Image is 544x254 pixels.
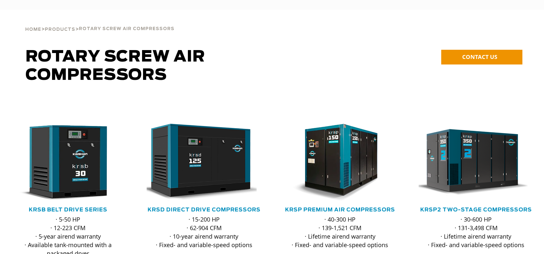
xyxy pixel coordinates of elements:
a: Products [45,26,75,32]
a: Home [25,26,41,32]
img: krsp350 [414,124,529,201]
img: krsd125 [142,124,257,201]
p: · 15-200 HP · 62-904 CFM · 10-year airend warranty · Fixed- and variable-speed options [147,215,262,249]
a: KRSP2 Two-Stage Compressors [420,207,532,212]
img: krsb30 [6,124,121,201]
span: Home [25,27,41,32]
a: KRSD Direct Drive Compressors [148,207,261,212]
a: CONTACT US [441,50,522,64]
p: · 40-300 HP · 139-1,521 CFM · Lifetime airend warranty · Fixed- and variable-speed options [282,215,398,249]
a: KRSP Premium Air Compressors [285,207,395,212]
div: krsb30 [10,124,126,201]
div: krsp350 [419,124,534,201]
span: CONTACT US [462,53,497,61]
div: > > [25,10,174,35]
p: · 30-600 HP · 131-3,498 CFM · Lifetime airend warranty · Fixed- and variable-speed options [419,215,534,249]
a: KRSB Belt Drive Series [29,207,107,212]
div: krsp150 [282,124,398,201]
div: krsd125 [147,124,262,201]
span: Rotary Screw Air Compressors [79,27,174,31]
img: krsp150 [278,124,393,201]
span: Products [45,27,75,32]
span: Rotary Screw Air Compressors [26,49,205,83]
